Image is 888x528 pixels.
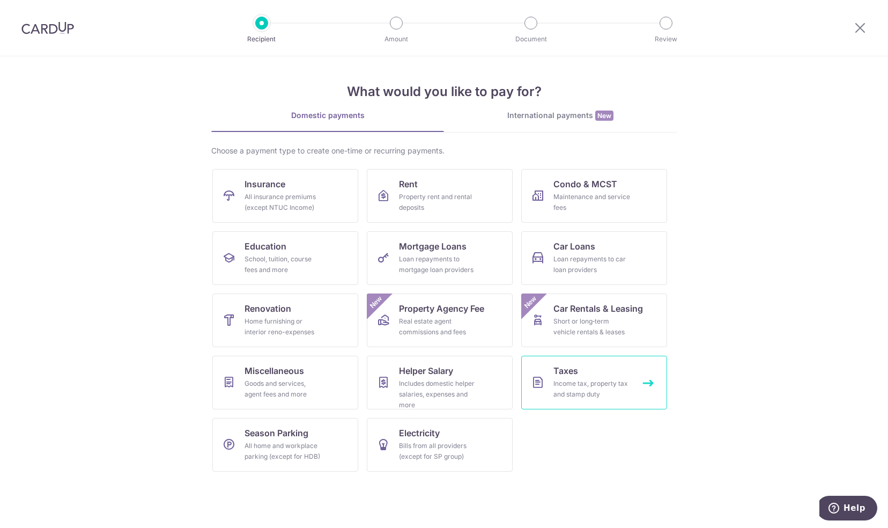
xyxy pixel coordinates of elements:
[626,34,706,45] p: Review
[553,192,631,213] div: Maintenance and service fees
[212,231,358,285] a: EducationSchool, tuition, course fees and more
[399,240,467,253] span: Mortgage Loans
[521,169,667,223] a: Condo & MCSTMaintenance and service fees
[245,254,322,275] div: School, tuition, course fees and more
[819,496,877,523] iframe: Opens a widget where you can find more information
[399,378,476,410] div: Includes domestic helper salaries, expenses and more
[399,364,453,377] span: Helper Salary
[245,302,291,315] span: Renovation
[245,240,286,253] span: Education
[521,356,667,409] a: TaxesIncome tax, property tax and stamp duty
[399,441,476,462] div: Bills from all providers (except for SP group)
[399,178,418,190] span: Rent
[245,378,322,400] div: Goods and services, agent fees and more
[553,302,643,315] span: Car Rentals & Leasing
[595,111,613,121] span: New
[367,294,513,347] a: Property Agency FeeReal estate agent commissions and feesNew
[222,34,301,45] p: Recipient
[245,364,304,377] span: Miscellaneous
[522,294,539,311] span: New
[212,356,358,409] a: MiscellaneousGoods and services, agent fees and more
[553,378,631,400] div: Income tax, property tax and stamp duty
[399,254,476,275] div: Loan repayments to mortgage loan providers
[553,364,578,377] span: Taxes
[553,316,631,338] div: Short or long‑term vehicle rentals & leases
[399,302,484,315] span: Property Agency Fee
[245,316,322,338] div: Home furnishing or interior reno-expenses
[553,178,617,190] span: Condo & MCST
[21,21,74,34] img: CardUp
[367,231,513,285] a: Mortgage LoansLoan repayments to mortgage loan providers
[245,441,322,462] div: All home and workplace parking (except for HDB)
[399,192,476,213] div: Property rent and rental deposits
[245,192,322,213] div: All insurance premiums (except NTUC Income)
[211,110,444,121] div: Domestic payments
[245,178,285,190] span: Insurance
[399,427,440,439] span: Electricity
[553,254,631,275] div: Loan repayments to car loan providers
[212,418,358,472] a: Season ParkingAll home and workplace parking (except for HDB)
[367,294,385,311] span: New
[212,169,358,223] a: InsuranceAll insurance premiums (except NTUC Income)
[367,356,513,409] a: Helper SalaryIncludes domestic helper salaries, expenses and more
[245,427,308,439] span: Season Parking
[521,231,667,285] a: Car LoansLoan repayments to car loan providers
[367,418,513,472] a: ElectricityBills from all providers (except for SP group)
[399,316,476,338] div: Real estate agent commissions and fees
[211,145,677,156] div: Choose a payment type to create one-time or recurring payments.
[357,34,436,45] p: Amount
[491,34,571,45] p: Document
[212,294,358,347] a: RenovationHome furnishing or interior reno-expenses
[444,110,677,121] div: International payments
[367,169,513,223] a: RentProperty rent and rental deposits
[521,294,667,347] a: Car Rentals & LeasingShort or long‑term vehicle rentals & leasesNew
[211,82,677,101] h4: What would you like to pay for?
[553,240,595,253] span: Car Loans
